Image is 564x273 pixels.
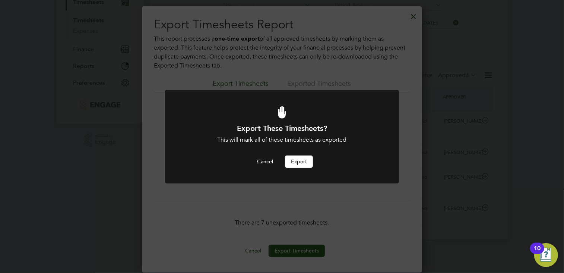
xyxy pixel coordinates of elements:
button: Cancel [251,156,279,167]
div: This will mark all of these timesheets as exported [185,136,379,144]
div: 10 [534,248,541,258]
button: Export [285,156,313,167]
button: Open Resource Center, 10 new notifications [534,243,558,267]
h1: Export These Timesheets? [185,123,379,133]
